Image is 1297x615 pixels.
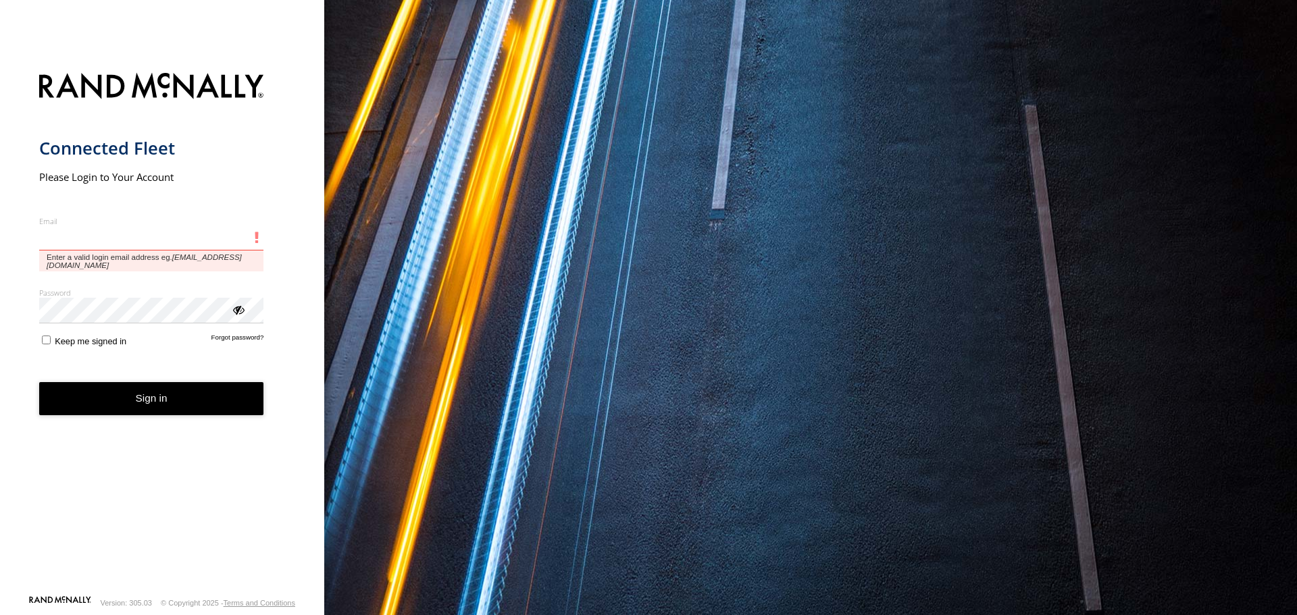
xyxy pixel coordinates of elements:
[224,599,295,607] a: Terms and Conditions
[39,382,264,415] button: Sign in
[39,250,264,271] span: Enter a valid login email address eg.
[101,599,152,607] div: Version: 305.03
[231,302,245,316] div: ViewPassword
[161,599,295,607] div: © Copyright 2025 -
[39,137,264,159] h1: Connected Fleet
[39,170,264,184] h2: Please Login to Your Account
[39,70,264,105] img: Rand McNally
[39,216,264,226] label: Email
[39,288,264,298] label: Password
[55,336,126,346] span: Keep me signed in
[39,65,286,595] form: main
[42,336,51,344] input: Keep me signed in
[29,596,91,610] a: Visit our Website
[47,253,242,269] em: [EMAIL_ADDRESS][DOMAIN_NAME]
[211,333,264,346] a: Forgot password?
